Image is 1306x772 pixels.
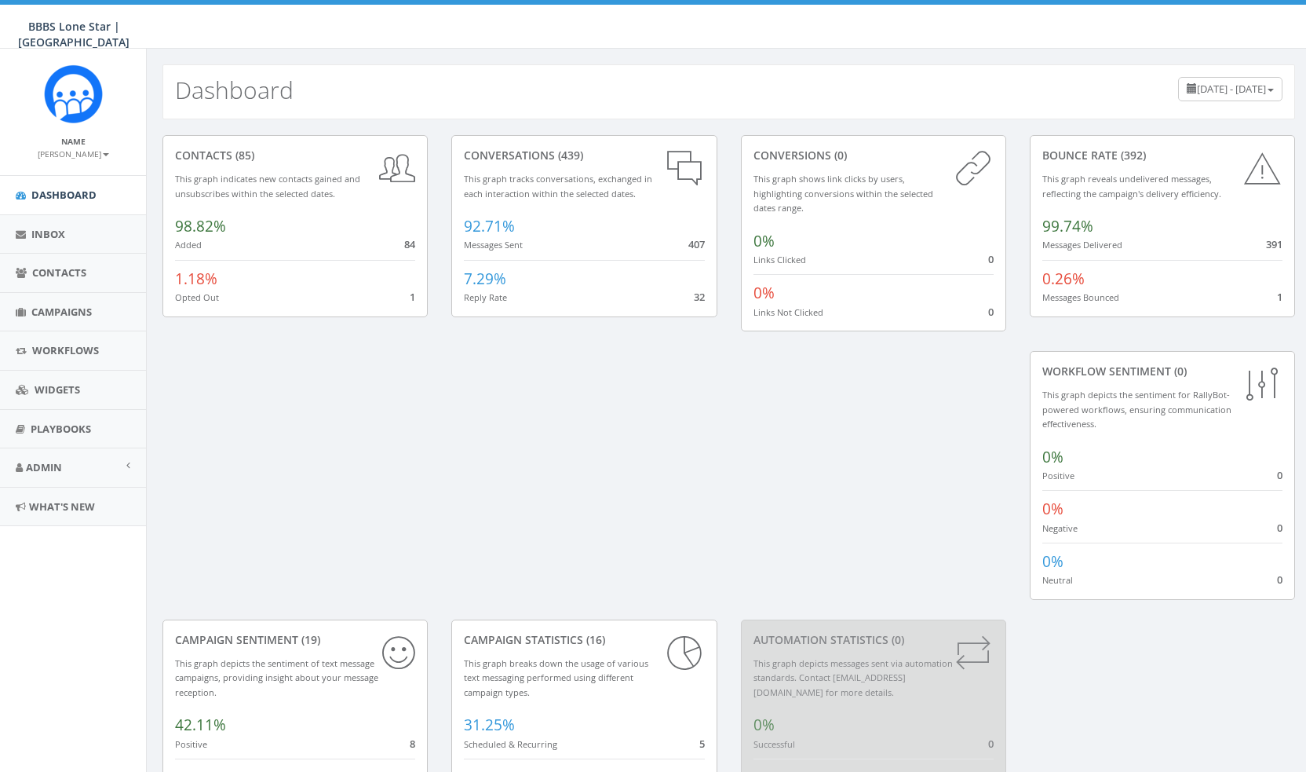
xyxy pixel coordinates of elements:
span: Workflows [32,343,99,357]
span: BBBS Lone Star | [GEOGRAPHIC_DATA] [18,19,130,49]
small: Opted Out [175,291,219,303]
span: 0 [988,737,994,751]
span: 1 [1277,290,1282,304]
span: 31.25% [464,715,515,735]
span: 5 [699,737,705,751]
span: 0% [1042,551,1063,572]
small: Scheduled & Recurring [464,738,557,750]
span: (16) [583,632,605,647]
span: (0) [831,148,847,163]
span: (392) [1118,148,1146,163]
small: Positive [175,738,207,750]
small: This graph depicts the sentiment of text message campaigns, providing insight about your message ... [175,657,378,698]
small: Messages Sent [464,239,523,251]
div: Automation Statistics [753,632,994,648]
div: contacts [175,148,415,163]
span: 1.18% [175,269,217,289]
small: Negative [1042,522,1078,534]
span: 0 [988,305,994,319]
div: Campaign Statistics [464,632,704,648]
span: Widgets [35,382,80,397]
span: Playbooks [31,422,91,436]
span: (19) [298,632,320,647]
span: 7.29% [464,269,506,289]
span: (0) [888,632,904,647]
span: 0 [1277,521,1282,535]
small: [PERSON_NAME] [38,148,109,159]
span: 0% [1042,447,1063,467]
span: 0 [1277,468,1282,482]
span: (439) [555,148,583,163]
span: 0% [753,231,775,251]
small: Links Not Clicked [753,306,823,318]
span: 98.82% [175,216,226,236]
small: Links Clicked [753,254,806,265]
div: Campaign Sentiment [175,632,415,648]
small: This graph tracks conversations, exchanged in each interaction within the selected dates. [464,173,652,199]
small: Reply Rate [464,291,507,303]
span: [DATE] - [DATE] [1197,82,1266,96]
small: This graph indicates new contacts gained and unsubscribes within the selected dates. [175,173,360,199]
span: 0% [753,283,775,303]
a: [PERSON_NAME] [38,146,109,160]
span: 0 [1277,573,1282,587]
img: Rally_Corp_Icon_1.png [44,64,103,123]
span: Inbox [31,227,65,241]
div: conversations [464,148,704,163]
span: 92.71% [464,216,515,236]
div: Bounce Rate [1042,148,1282,163]
small: Successful [753,738,795,750]
div: Workflow Sentiment [1042,364,1282,379]
span: 0.26% [1042,269,1085,289]
small: Name [61,136,86,147]
span: (0) [1171,364,1187,379]
small: Messages Delivered [1042,239,1122,251]
small: This graph breaks down the usage of various text messaging performed using different campaign types. [464,657,648,698]
span: 8 [410,737,415,751]
span: 99.74% [1042,216,1093,236]
small: Neutral [1042,574,1073,586]
small: Messages Bounced [1042,291,1119,303]
span: (85) [232,148,254,163]
small: Positive [1042,470,1074,481]
span: 0% [1042,499,1063,519]
span: 0% [753,715,775,735]
span: Admin [26,460,62,474]
span: Dashboard [31,188,97,202]
span: Contacts [32,265,86,280]
span: 32 [694,290,705,304]
div: conversions [753,148,994,163]
small: This graph shows link clicks by users, highlighting conversions within the selected dates range. [753,173,933,214]
span: 84 [404,237,415,251]
span: 1 [410,290,415,304]
span: 0 [988,252,994,266]
span: Campaigns [31,305,92,319]
span: 407 [688,237,705,251]
h2: Dashboard [175,77,294,103]
small: Added [175,239,202,251]
span: 391 [1266,237,1282,251]
small: This graph depicts the sentiment for RallyBot-powered workflows, ensuring communication effective... [1042,389,1231,430]
span: 42.11% [175,715,226,735]
small: This graph depicts messages sent via automation standards. Contact [EMAIL_ADDRESS][DOMAIN_NAME] f... [753,657,953,698]
small: This graph reveals undelivered messages, reflecting the campaign's delivery efficiency. [1042,173,1221,199]
span: What's New [29,499,95,514]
